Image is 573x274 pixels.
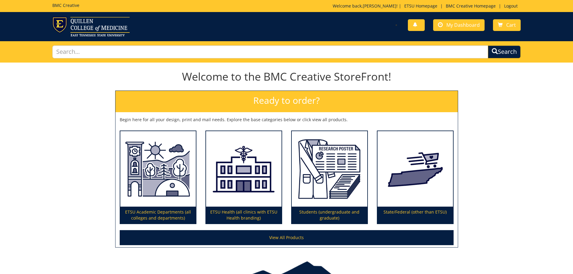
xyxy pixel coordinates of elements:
a: View All Products [120,230,454,245]
h1: Welcome to the BMC Creative StoreFront! [115,71,458,83]
p: Begin here for all your design, print and mail needs. Explore the base categories below or click ... [120,117,454,123]
p: State/Federal (other than ETSU) [377,207,453,223]
button: Search [488,45,521,58]
a: Logout [501,3,521,9]
p: ETSU Academic Departments (all colleges and departments) [120,207,196,223]
p: Students (undergraduate and graduate) [292,207,367,223]
img: ETSU logo [52,17,130,36]
a: ETSU Homepage [401,3,440,9]
h2: Ready to order? [116,91,458,112]
a: BMC Creative Homepage [443,3,499,9]
a: My Dashboard [433,19,485,31]
span: My Dashboard [446,22,480,28]
a: State/Federal (other than ETSU) [377,131,453,224]
a: ETSU Health (all clinics with ETSU Health branding) [206,131,282,224]
a: Students (undergraduate and graduate) [292,131,367,224]
p: ETSU Health (all clinics with ETSU Health branding) [206,207,282,223]
input: Search... [52,45,488,58]
a: Cart [493,19,521,31]
a: [PERSON_NAME] [363,3,396,9]
img: ETSU Health (all clinics with ETSU Health branding) [206,131,282,207]
h5: BMC Creative [52,3,79,8]
img: Students (undergraduate and graduate) [292,131,367,207]
p: Welcome back, ! | | | [333,3,521,9]
img: State/Federal (other than ETSU) [377,131,453,207]
img: ETSU Academic Departments (all colleges and departments) [120,131,196,207]
span: Cart [506,22,516,28]
a: ETSU Academic Departments (all colleges and departments) [120,131,196,224]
